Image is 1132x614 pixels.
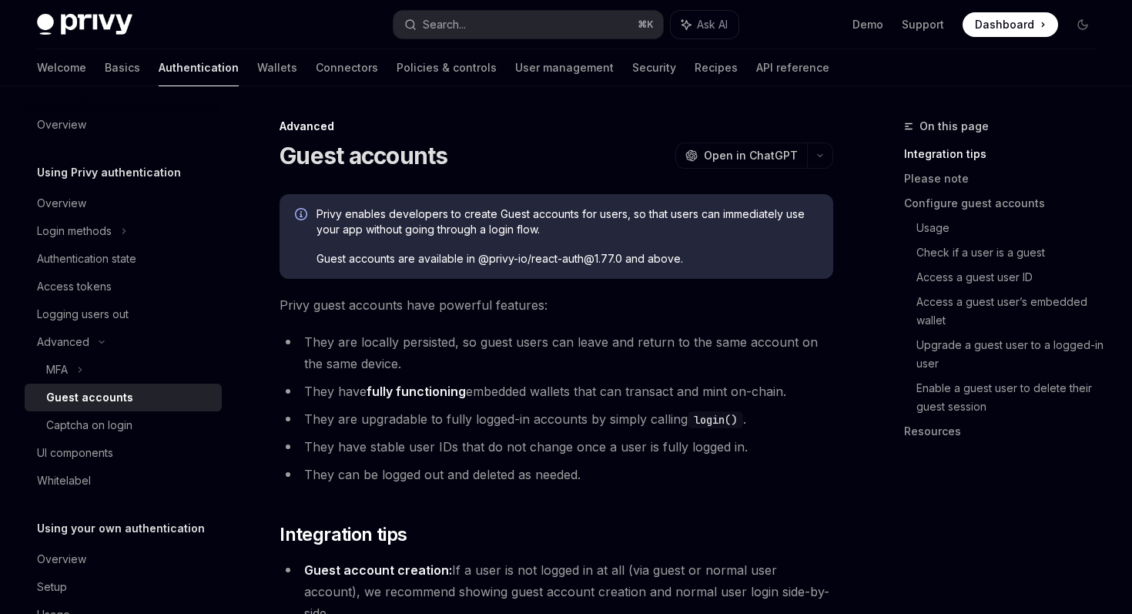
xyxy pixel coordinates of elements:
div: Authentication state [37,250,136,268]
a: Security [632,49,676,86]
img: dark logo [37,14,132,35]
li: They can be logged out and deleted as needed. [280,464,833,485]
div: Access tokens [37,277,112,296]
div: Logging users out [37,305,129,324]
li: They have embedded wallets that can transact and mint on-chain. [280,381,833,402]
span: Privy enables developers to create Guest accounts for users, so that users can immediately use yo... [316,206,818,237]
span: Dashboard [975,17,1034,32]
a: Check if a user is a guest [916,240,1107,265]
div: Search... [423,15,466,34]
a: Connectors [316,49,378,86]
a: Demo [852,17,883,32]
a: Overview [25,190,222,217]
h1: Guest accounts [280,142,448,169]
svg: Info [295,208,310,223]
a: Please note [904,166,1107,191]
div: Advanced [280,119,833,134]
span: Privy guest accounts have powerful features: [280,294,833,316]
button: Open in ChatGPT [675,143,807,169]
a: Overview [25,545,222,573]
a: Basics [105,49,140,86]
a: Access tokens [25,273,222,300]
a: Setup [25,573,222,601]
span: Ask AI [697,17,728,32]
a: Overview [25,111,222,139]
div: Overview [37,550,86,569]
a: UI components [25,439,222,467]
a: Policies & controls [397,49,497,86]
span: Open in ChatGPT [704,148,798,163]
a: Authentication [159,49,239,86]
button: Ask AI [671,11,738,39]
a: Support [902,17,944,32]
a: Welcome [37,49,86,86]
div: Guest accounts [46,388,133,407]
a: Usage [916,216,1107,240]
a: Captcha on login [25,411,222,439]
a: Resources [904,419,1107,444]
div: Captcha on login [46,416,132,434]
div: Overview [37,116,86,134]
span: On this page [919,117,989,136]
button: Toggle dark mode [1070,12,1095,37]
a: Wallets [257,49,297,86]
a: API reference [756,49,829,86]
a: Guest accounts [25,384,222,411]
a: Dashboard [963,12,1058,37]
a: Access a guest user ID [916,265,1107,290]
strong: Guest account creation: [304,562,452,578]
a: Configure guest accounts [904,191,1107,216]
span: ⌘ K [638,18,654,31]
a: Access a guest user’s embedded wallet [916,290,1107,333]
strong: fully functioning [367,384,466,399]
h5: Using Privy authentication [37,163,181,182]
div: Whitelabel [37,471,91,490]
h5: Using your own authentication [37,519,205,538]
div: Setup [37,578,67,596]
a: Recipes [695,49,738,86]
div: Overview [37,194,86,213]
li: They are upgradable to fully logged-in accounts by simply calling . [280,408,833,430]
li: They have stable user IDs that do not change once a user is fully logged in. [280,436,833,458]
a: Upgrade a guest user to a logged-in user [916,333,1107,376]
div: UI components [37,444,113,462]
a: Enable a guest user to delete their guest session [916,376,1107,419]
a: Authentication state [25,245,222,273]
div: Advanced [37,333,89,351]
button: Search...⌘K [394,11,662,39]
a: User management [515,49,614,86]
a: Integration tips [904,142,1107,166]
a: Logging users out [25,300,222,328]
span: Integration tips [280,522,407,547]
div: MFA [46,361,68,379]
li: They are locally persisted, so guest users can leave and return to the same account on the same d... [280,331,833,374]
span: Guest accounts are available in @privy-io/react-auth@1.77.0 and above. [316,251,818,267]
div: Login methods [37,222,112,240]
a: Whitelabel [25,467,222,495]
code: login() [688,411,743,428]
